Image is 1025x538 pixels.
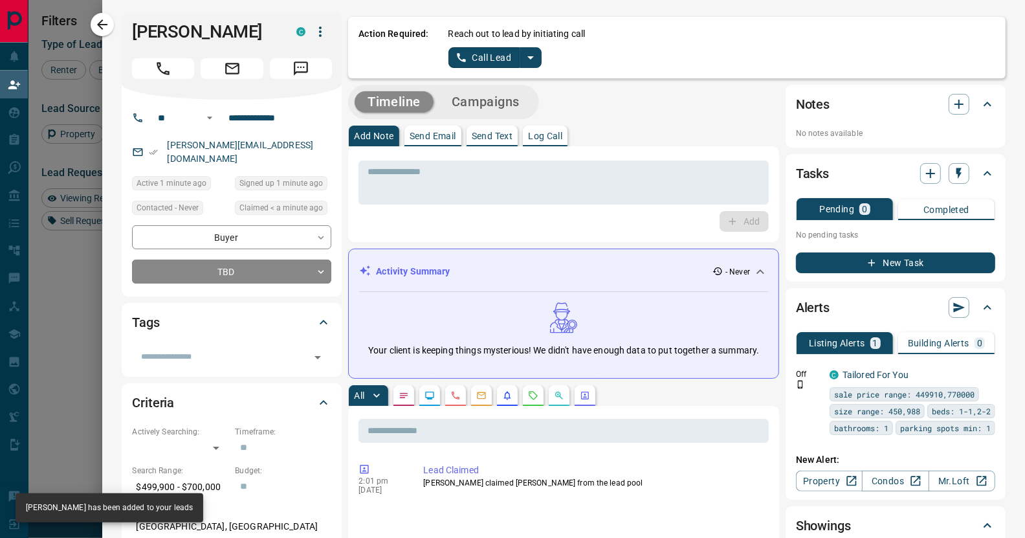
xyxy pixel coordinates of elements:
[528,131,562,140] p: Log Call
[923,205,969,214] p: Completed
[439,91,533,113] button: Campaigns
[796,515,851,536] h2: Showings
[358,27,428,68] p: Action Required:
[149,148,158,157] svg: Email Verified
[796,158,995,189] div: Tasks
[472,131,513,140] p: Send Text
[132,225,331,249] div: Buyer
[796,89,995,120] div: Notes
[132,476,228,498] p: $499,900 - $700,000
[448,47,520,68] button: Call Lead
[423,464,764,477] p: Lead Claimed
[830,370,839,379] div: condos.ca
[132,465,228,476] p: Search Range:
[834,421,888,434] span: bathrooms: 1
[725,266,750,278] p: - Never
[132,516,331,537] p: [GEOGRAPHIC_DATA], [GEOGRAPHIC_DATA]
[239,201,323,214] span: Claimed < a minute ago
[796,368,822,380] p: Off
[137,177,206,190] span: Active 1 minute ago
[132,260,331,284] div: TBD
[796,252,995,273] button: New Task
[132,387,331,418] div: Criteria
[796,94,830,115] h2: Notes
[410,131,456,140] p: Send Email
[309,348,327,366] button: Open
[235,201,331,219] div: Wed Aug 13 2025
[132,176,228,194] div: Wed Aug 13 2025
[796,292,995,323] div: Alerts
[448,47,542,68] div: split button
[132,312,159,333] h2: Tags
[809,339,865,348] p: Listing Alerts
[235,176,331,194] div: Wed Aug 13 2025
[900,421,991,434] span: parking spots min: 1
[358,486,404,495] p: [DATE]
[834,388,975,401] span: sale price range: 449910,770000
[796,471,863,491] a: Property
[270,58,332,79] span: Message
[239,177,323,190] span: Signed up 1 minute ago
[424,390,435,401] svg: Lead Browsing Activity
[796,380,805,389] svg: Push Notification Only
[448,27,586,41] p: Reach out to lead by initiating call
[476,390,487,401] svg: Emails
[235,426,331,438] p: Timeframe:
[368,344,759,357] p: Your client is keeping things mysterious! We didn't have enough data to put together a summary.
[554,390,564,401] svg: Opportunities
[796,128,995,139] p: No notes available
[354,131,393,140] p: Add Note
[202,110,217,126] button: Open
[862,205,867,214] p: 0
[843,370,909,380] a: Tailored For You
[834,405,920,418] span: size range: 450,988
[132,58,194,79] span: Call
[132,21,277,42] h1: [PERSON_NAME]
[819,205,854,214] p: Pending
[132,426,228,438] p: Actively Searching:
[873,339,878,348] p: 1
[580,390,590,401] svg: Agent Actions
[296,27,305,36] div: condos.ca
[977,339,982,348] p: 0
[355,91,434,113] button: Timeline
[528,390,538,401] svg: Requests
[796,297,830,318] h2: Alerts
[354,391,364,400] p: All
[862,471,929,491] a: Condos
[201,58,263,79] span: Email
[450,390,461,401] svg: Calls
[796,225,995,245] p: No pending tasks
[929,471,995,491] a: Mr.Loft
[132,504,331,516] p: Areas Searched:
[932,405,991,418] span: beds: 1-1,2-2
[26,497,193,519] div: [PERSON_NAME] has been added to your leads
[137,201,199,214] span: Contacted - Never
[423,477,764,489] p: [PERSON_NAME] claimed [PERSON_NAME] from the lead pool
[399,390,409,401] svg: Notes
[908,339,969,348] p: Building Alerts
[796,163,829,184] h2: Tasks
[167,140,313,164] a: [PERSON_NAME][EMAIL_ADDRESS][DOMAIN_NAME]
[376,265,450,278] p: Activity Summary
[132,307,331,338] div: Tags
[235,465,331,476] p: Budget:
[132,392,174,413] h2: Criteria
[796,453,995,467] p: New Alert:
[359,260,768,284] div: Activity Summary- Never
[358,476,404,486] p: 2:01 pm
[502,390,512,401] svg: Listing Alerts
